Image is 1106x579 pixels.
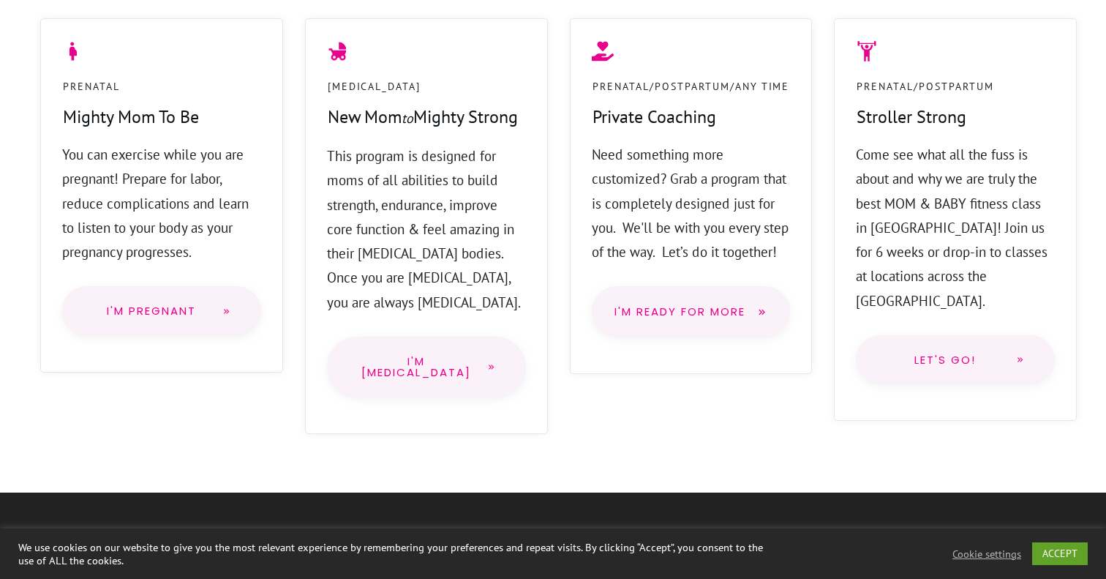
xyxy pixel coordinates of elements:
p: Come see what all the fuss is about and why we are truly the best MOM & BABY fitness class in [GE... [856,143,1055,313]
a: Cookie settings [952,548,1021,561]
a: ACCEPT [1032,542,1088,565]
h4: New Mom Mighty Strong [328,105,518,144]
div: We use cookies on our website to give you the most relevant experience by remembering your prefer... [18,541,767,567]
p: Need something more customized? Grab a program that is completely designed just for you. We'll be... [592,143,791,264]
a: I'm Ready for more [592,286,791,337]
span: I'm Ready for more [614,305,746,318]
h4: Mighty Mom To Be [63,105,199,143]
p: [MEDICAL_DATA] [328,78,421,96]
span: Let's go! [886,354,1004,366]
p: Prenatal/PostPartum/Any Time [592,78,789,96]
span: to [402,110,413,127]
h4: Stroller Strong [857,105,966,143]
a: Let's go! [856,335,1055,385]
p: You can exercise while you are pregnant! Prepare for labor, reduce complications and learn to lis... [62,143,261,264]
p: Prenatal/Postpartum [857,78,994,96]
p: This program is designed for moms of all abilities to build strength, endurance, improve core fun... [327,144,526,315]
span: I'm Pregnant [92,305,211,317]
a: I'm Pregnant [62,286,261,336]
h4: Private Coaching [592,105,716,143]
a: I'm [MEDICAL_DATA] [327,337,526,397]
span: I'm [MEDICAL_DATA] [357,356,475,378]
p: Prenatal [63,78,120,96]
